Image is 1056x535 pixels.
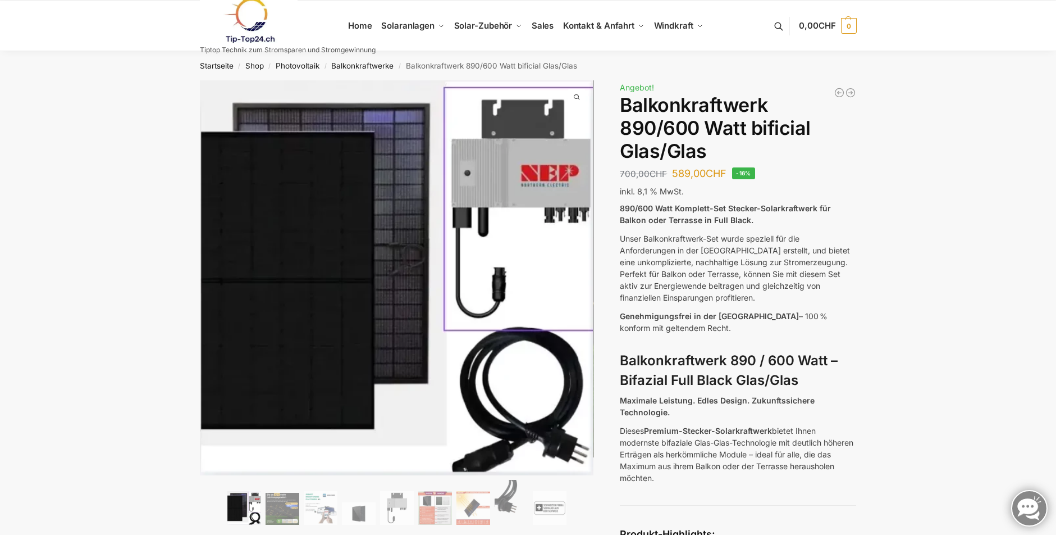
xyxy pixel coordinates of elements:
img: Balkonkraftwerk 890/600 Watt bificial Glas/Glas – Bild 3 [304,491,337,525]
a: 0,00CHF 0 [799,9,856,43]
strong: Maximale Leistung. Edles Design. Zukunftssichere Technologie. [620,396,815,417]
span: -16% [732,167,755,179]
p: Unser Balkonkraftwerk-Set wurde speziell für die Anforderungen in der [GEOGRAPHIC_DATA] erstellt,... [620,233,856,303]
p: Tiptop Technik zum Stromsparen und Stromgewinnung [200,47,376,53]
a: Shop [245,61,264,70]
span: CHF [706,167,726,179]
bdi: 589,00 [672,167,726,179]
bdi: 700,00 [620,169,667,179]
span: CHF [819,20,836,31]
a: Startseite [200,61,234,70]
span: CHF [650,169,667,179]
img: Balkonkraftwerk 890/600 Watt bificial Glas/Glas 1 [200,80,594,475]
span: inkl. 8,1 % MwSt. [620,187,684,196]
p: Dieses bietet Ihnen modernste bifaziale Glas-Glas-Technologie mit deutlich höheren Erträgen als h... [620,425,856,484]
strong: Balkonkraftwerk 890 / 600 Watt – Bifazial Full Black Glas/Glas [620,352,838,388]
img: Anschlusskabel-3meter_schweizer-stecker [495,480,528,525]
span: Windkraft [654,20,693,31]
span: Solaranlagen [381,20,435,31]
a: Photovoltaik [276,61,319,70]
img: Balkonkraftwerk 890/600 Watt bificial Glas/Glas – Bild 9 [533,491,566,525]
a: Balkonkraftwerke [331,61,394,70]
span: Genehmigungsfrei in der [GEOGRAPHIC_DATA] [620,311,799,321]
a: Solar-Zubehör [449,1,527,51]
span: / [394,62,405,71]
strong: 890/600 Watt Komplett-Set Stecker-Solarkraftwerk für Balkon oder Terrasse in Full Black. [620,203,831,225]
a: Steckerkraftwerk 890/600 Watt, mit Ständer für Terrasse inkl. Lieferung [845,87,856,98]
img: Balkonkraftwerk 890/600 Watt bificial Glas/Glas – Bild 5 [380,491,414,525]
span: Sales [532,20,554,31]
span: / [264,62,276,71]
span: 0,00 [799,20,835,31]
strong: Premium-Stecker-Solarkraftwerk [644,426,772,436]
span: 0 [841,18,857,34]
h1: Balkonkraftwerk 890/600 Watt bificial Glas/Glas [620,94,856,162]
img: Bificial im Vergleich zu billig Modulen [418,491,452,525]
img: Maysun [342,502,376,525]
span: / [319,62,331,71]
span: / [234,62,245,71]
span: Solar-Zubehör [454,20,513,31]
a: Kontakt & Anfahrt [558,1,649,51]
img: Balkonkraftwerk 890/600 Watt bificial Glas/Glas – Bild 2 [266,493,299,525]
a: Solaranlagen [377,1,449,51]
a: 890/600 Watt Solarkraftwerk + 2,7 KW Batteriespeicher Genehmigungsfrei [834,87,845,98]
nav: Breadcrumb [180,51,876,80]
span: – 100 % konform mit geltendem Recht. [620,311,828,333]
img: Bificiales Hochleistungsmodul [227,491,261,525]
span: Kontakt & Anfahrt [563,20,634,31]
a: Windkraft [649,1,708,51]
img: Balkonkraftwerk 890/600 Watt bificial Glas/Glas 3 [593,80,987,457]
a: Sales [527,1,558,51]
img: Bificial 30 % mehr Leistung [456,491,490,525]
span: Angebot! [620,83,654,92]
